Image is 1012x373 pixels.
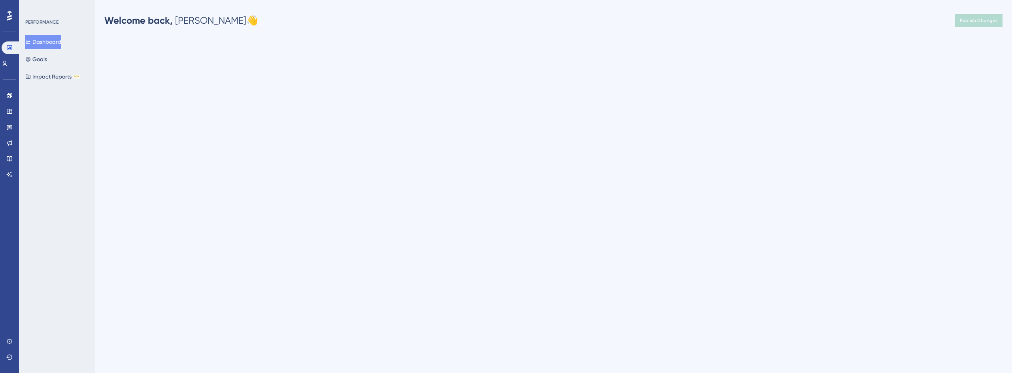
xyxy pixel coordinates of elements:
div: PERFORMANCE [25,19,59,25]
span: Publish Changes [960,17,998,24]
span: Welcome back, [104,15,173,26]
div: BETA [73,75,80,79]
button: Impact ReportsBETA [25,69,80,84]
button: Dashboard [25,35,61,49]
button: Publish Changes [955,14,1003,27]
button: Goals [25,52,47,66]
div: [PERSON_NAME] 👋 [104,14,258,27]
